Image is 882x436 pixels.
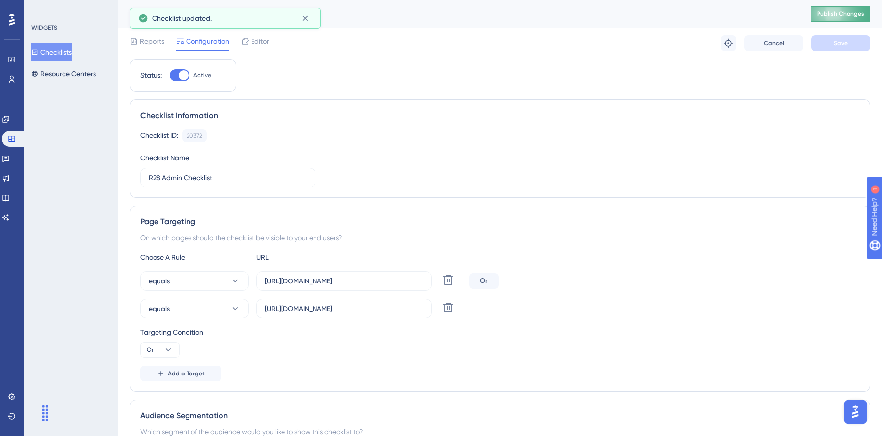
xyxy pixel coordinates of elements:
button: Publish Changes [811,6,870,22]
span: equals [149,303,170,314]
button: Add a Target [140,366,221,381]
div: Drag [37,399,53,428]
span: Checklist updated. [152,12,212,24]
span: Save [834,39,848,47]
div: Choose A Rule [140,251,249,263]
input: Type your Checklist name [149,172,307,183]
div: R28 Admin Checklist [130,7,787,21]
span: Or [147,346,154,354]
div: 1 [68,5,71,13]
input: yourwebsite.com/path [265,303,423,314]
span: Publish Changes [817,10,864,18]
div: Checklist ID: [140,129,178,142]
div: URL [256,251,365,263]
span: Need Help? [23,2,62,14]
button: Resource Centers [31,65,96,83]
div: 20372 [187,132,202,140]
div: Audience Segmentation [140,410,860,422]
button: Save [811,35,870,51]
div: Status: [140,69,162,81]
div: Or [469,273,499,289]
div: WIDGETS [31,24,57,31]
div: Checklist Information [140,110,860,122]
button: Cancel [744,35,803,51]
button: Checklists [31,43,72,61]
input: yourwebsite.com/path [265,276,423,286]
button: equals [140,271,249,291]
span: Cancel [764,39,784,47]
span: Configuration [186,35,229,47]
div: Checklist Name [140,152,189,164]
span: equals [149,275,170,287]
iframe: UserGuiding AI Assistant Launcher [841,397,870,427]
span: Editor [251,35,269,47]
div: On which pages should the checklist be visible to your end users? [140,232,860,244]
button: equals [140,299,249,318]
button: Or [140,342,180,358]
div: Targeting Condition [140,326,860,338]
div: Page Targeting [140,216,860,228]
span: Active [193,71,211,79]
span: Reports [140,35,164,47]
span: Add a Target [168,370,205,377]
